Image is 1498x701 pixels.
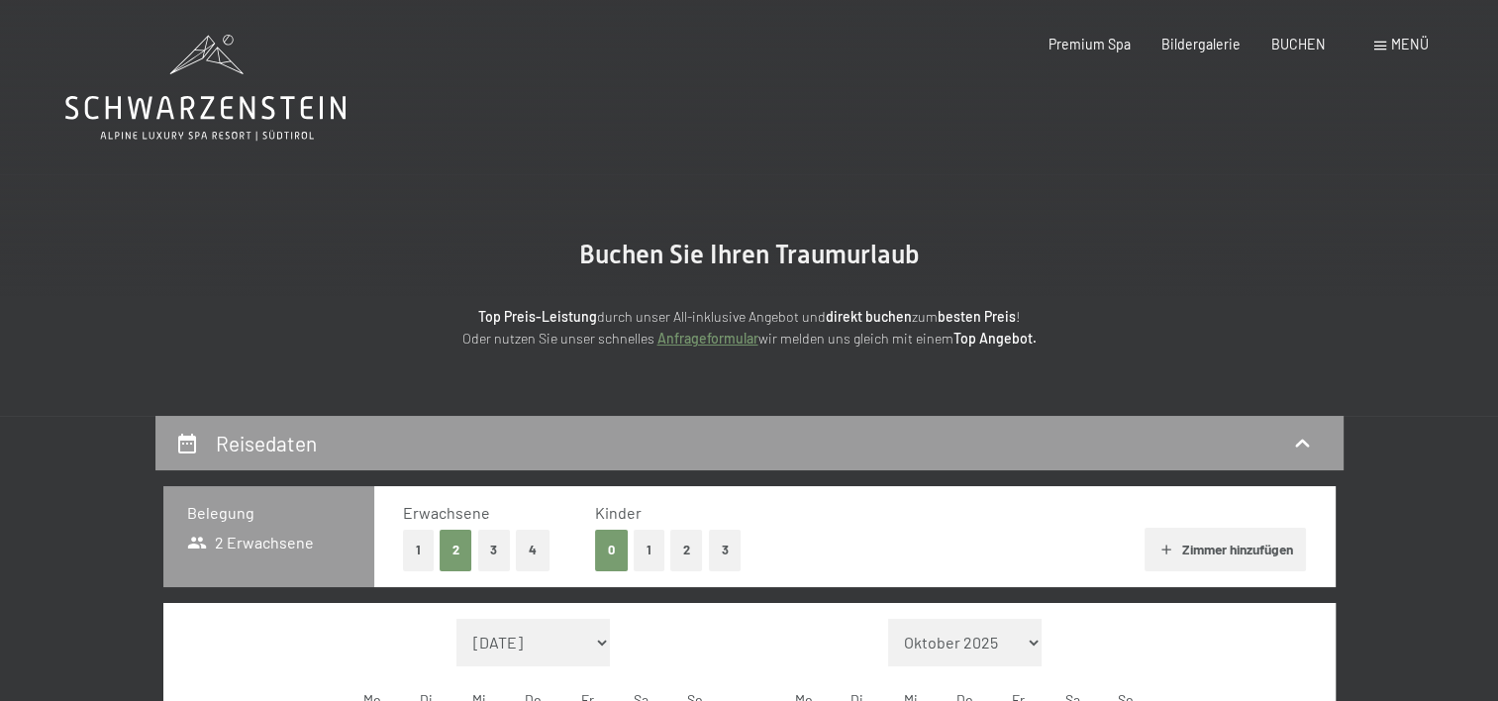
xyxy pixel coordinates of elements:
a: Premium Spa [1049,36,1131,52]
button: 1 [403,530,434,570]
span: Kinder [595,503,642,522]
strong: Top Preis-Leistung [478,308,597,325]
p: durch unser All-inklusive Angebot und zum ! Oder nutzen Sie unser schnelles wir melden uns gleich... [314,306,1185,350]
button: 2 [440,530,472,570]
button: Zimmer hinzufügen [1145,528,1306,571]
a: Anfrageformular [657,330,758,347]
strong: besten Preis [938,308,1016,325]
span: 2 Erwachsene [187,532,315,553]
button: 0 [595,530,628,570]
span: Menü [1391,36,1429,52]
button: 3 [709,530,742,570]
h2: Reisedaten [216,431,317,455]
a: Bildergalerie [1161,36,1241,52]
button: 3 [478,530,511,570]
h3: Belegung [187,502,350,524]
a: BUCHEN [1271,36,1326,52]
strong: Top Angebot. [953,330,1037,347]
button: 4 [516,530,549,570]
span: Erwachsene [403,503,490,522]
span: Buchen Sie Ihren Traumurlaub [579,240,920,269]
button: 2 [670,530,703,570]
button: 1 [634,530,664,570]
strong: direkt buchen [826,308,912,325]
